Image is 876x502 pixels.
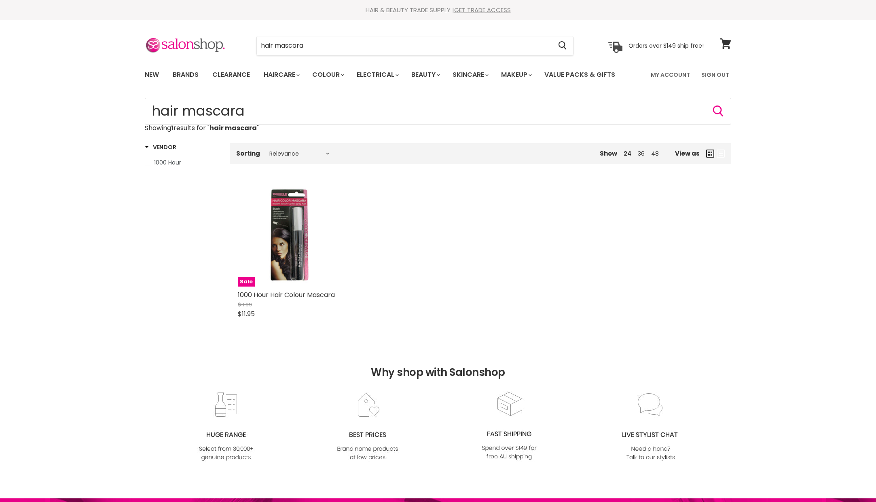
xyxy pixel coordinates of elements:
[238,290,335,300] a: 1000 Hour Hair Colour Mascara
[712,105,725,118] button: Search
[139,63,634,86] ul: Main menu
[600,149,617,158] span: Show
[145,98,731,124] form: Product
[638,150,645,158] a: 36
[238,277,255,287] span: Sale
[145,98,731,124] input: Search
[258,66,305,83] a: Haircare
[628,42,704,49] p: Orders over $149 ship free!
[206,66,256,83] a: Clearance
[446,66,493,83] a: Skincare
[495,66,537,83] a: Makeup
[476,391,542,462] img: fast.jpg
[135,6,741,14] div: HAIR & BEAUTY TRADE SUPPLY |
[238,301,252,308] span: $11.99
[139,66,165,83] a: New
[624,150,631,158] a: 24
[618,392,683,462] img: chat_c0a1c8f7-3133-4fc6-855f-7264552747f6.jpg
[646,66,695,83] a: My Account
[236,150,260,157] label: Sorting
[454,6,511,14] a: GET TRADE ACCESS
[405,66,445,83] a: Beauty
[238,184,341,287] a: 1000 Hour Hair Colour MascaraSale
[145,158,220,167] a: 1000 Hour
[145,143,176,151] h3: Vendor
[552,36,573,55] button: Search
[538,66,621,83] a: Value Packs & Gifts
[145,124,731,132] p: Showing results for " "
[209,123,257,133] strong: hair mascara
[351,66,404,83] a: Electrical
[335,392,400,462] img: prices.jpg
[154,158,181,167] span: 1000 Hour
[193,392,259,462] img: range2_8cf790d4-220e-469f-917d-a18fed3854b6.jpg
[167,66,205,83] a: Brands
[306,66,349,83] a: Colour
[4,334,872,391] h2: Why shop with Salonshop
[651,150,659,158] a: 48
[135,63,741,86] nav: Main
[238,309,255,318] span: $11.95
[675,150,700,157] span: View as
[256,36,573,55] form: Product
[696,66,734,83] a: Sign Out
[257,36,552,55] input: Search
[171,123,174,133] strong: 1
